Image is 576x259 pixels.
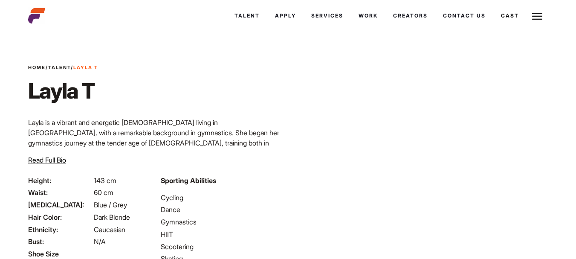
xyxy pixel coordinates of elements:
[28,187,92,198] span: Waist:
[28,236,92,247] span: Bust:
[161,242,283,252] li: Scootering
[28,78,98,104] h1: Layla T
[161,217,283,227] li: Gymnastics
[94,176,116,185] span: 143 cm
[28,64,98,71] span: / /
[28,175,92,186] span: Height:
[94,237,106,246] span: N/A
[94,213,130,221] span: Dark Blonde
[73,64,98,70] strong: Layla T
[28,224,92,235] span: Ethnicity:
[304,4,351,27] a: Services
[161,204,283,215] li: Dance
[351,4,385,27] a: Work
[28,156,66,164] span: Read Full Bio
[161,176,216,185] strong: Sporting Abilities
[94,225,125,234] span: Caucasian
[532,11,542,21] img: Burger icon
[28,117,283,199] p: Layla is a vibrant and energetic [DEMOGRAPHIC_DATA] living in [GEOGRAPHIC_DATA], with a remarkabl...
[227,4,267,27] a: Talent
[161,192,283,203] li: Cycling
[493,4,527,27] a: Cast
[435,4,493,27] a: Contact Us
[28,155,66,165] button: Read Full Bio
[94,201,127,209] span: Blue / Grey
[28,200,92,210] span: [MEDICAL_DATA]:
[161,229,283,239] li: HIIT
[48,64,71,70] a: Talent
[267,4,304,27] a: Apply
[385,4,435,27] a: Creators
[28,64,46,70] a: Home
[28,7,45,24] img: cropped-aefm-brand-fav-22-square.png
[94,188,113,197] span: 60 cm
[28,212,92,222] span: Hair Color:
